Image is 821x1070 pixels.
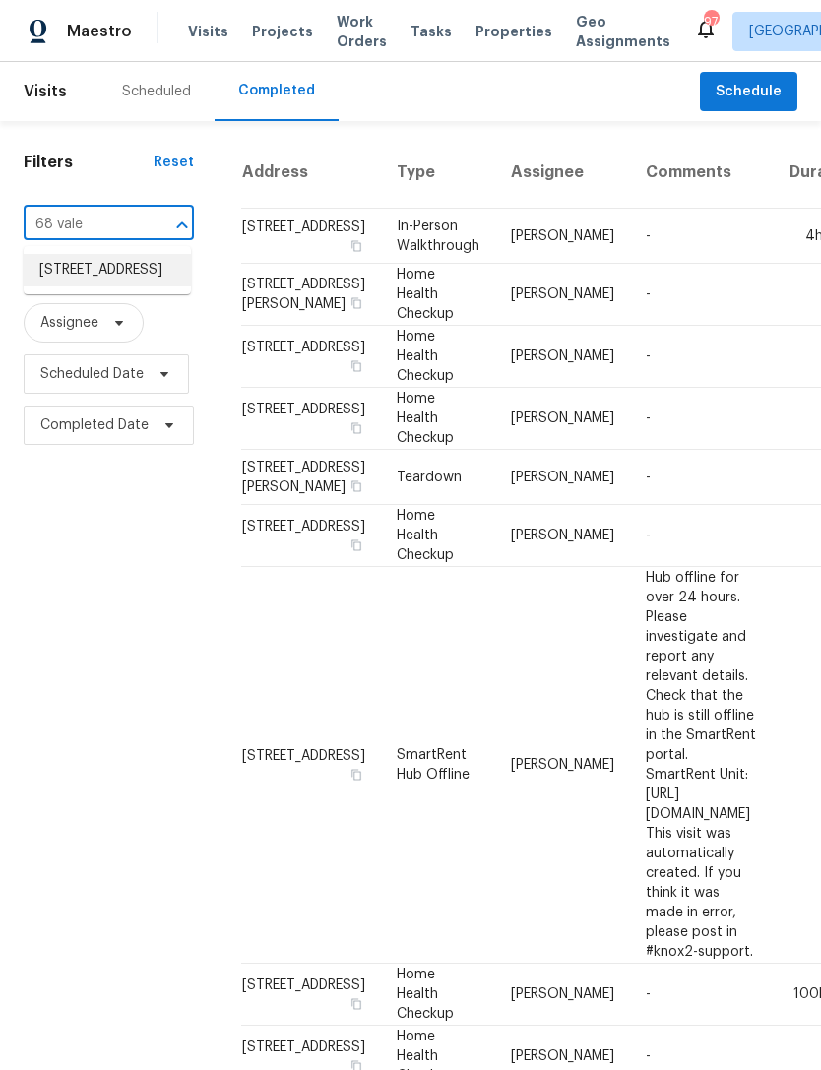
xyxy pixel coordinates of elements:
td: [STREET_ADDRESS] [241,209,381,264]
th: Type [381,137,495,209]
td: Home Health Checkup [381,388,495,450]
span: Geo Assignments [576,12,670,51]
td: [PERSON_NAME] [495,388,630,450]
button: Copy Address [347,357,365,375]
button: Copy Address [347,294,365,312]
td: [PERSON_NAME] [495,264,630,326]
span: Maestro [67,22,132,41]
td: In-Person Walkthrough [381,209,495,264]
span: Work Orders [337,12,387,51]
td: - [630,450,774,505]
td: SmartRent Hub Offline [381,567,495,964]
td: - [630,264,774,326]
td: [STREET_ADDRESS] [241,567,381,964]
td: Teardown [381,450,495,505]
td: - [630,326,774,388]
div: Completed [238,81,315,100]
td: Hub offline for over 24 hours. Please investigate and report any relevant details. Check that the... [630,567,774,964]
div: Scheduled [122,82,191,101]
h1: Filters [24,153,154,172]
span: Schedule [716,80,782,104]
span: Scheduled Date [40,364,144,384]
td: [STREET_ADDRESS] [241,326,381,388]
button: Copy Address [347,419,365,437]
td: [PERSON_NAME] [495,450,630,505]
th: Comments [630,137,774,209]
input: Search for an address... [24,210,139,240]
td: [STREET_ADDRESS][PERSON_NAME] [241,450,381,505]
button: Schedule [700,72,797,112]
td: Home Health Checkup [381,964,495,1026]
button: Copy Address [347,766,365,784]
button: Copy Address [347,995,365,1013]
td: Home Health Checkup [381,326,495,388]
td: [STREET_ADDRESS] [241,505,381,567]
span: Visits [188,22,228,41]
td: - [630,209,774,264]
td: - [630,505,774,567]
td: [STREET_ADDRESS] [241,964,381,1026]
td: Home Health Checkup [381,505,495,567]
td: [PERSON_NAME] [495,567,630,964]
td: [STREET_ADDRESS] [241,388,381,450]
li: [STREET_ADDRESS] [24,254,191,286]
div: 97 [704,12,718,31]
td: Home Health Checkup [381,264,495,326]
td: [STREET_ADDRESS][PERSON_NAME] [241,264,381,326]
span: Properties [475,22,552,41]
td: [PERSON_NAME] [495,505,630,567]
span: Visits [24,70,67,113]
td: [PERSON_NAME] [495,326,630,388]
button: Copy Address [347,477,365,495]
td: - [630,388,774,450]
td: - [630,964,774,1026]
span: Tasks [410,25,452,38]
td: [PERSON_NAME] [495,964,630,1026]
button: Copy Address [347,237,365,255]
button: Copy Address [347,536,365,554]
span: Completed Date [40,415,149,435]
button: Close [168,212,196,239]
th: Assignee [495,137,630,209]
span: Assignee [40,313,98,333]
span: Projects [252,22,313,41]
th: Address [241,137,381,209]
div: Reset [154,153,194,172]
td: [PERSON_NAME] [495,209,630,264]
